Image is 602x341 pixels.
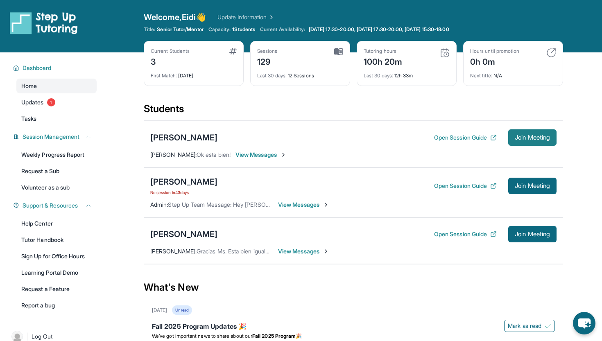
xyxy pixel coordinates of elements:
a: Updates1 [16,95,97,110]
img: card [440,48,450,58]
span: Last 30 days : [364,72,393,79]
button: Join Meeting [508,178,557,194]
div: [PERSON_NAME] [150,176,217,187]
button: chat-button [573,312,595,334]
button: Join Meeting [508,129,557,146]
button: Mark as read [504,320,555,332]
img: card [546,48,556,58]
span: [DATE] 17:30-20:00, [DATE] 17:30-20:00, [DATE] 15:30-18:00 [309,26,449,33]
button: Join Meeting [508,226,557,242]
button: Dashboard [19,64,92,72]
button: Open Session Guide [434,133,497,142]
div: [DATE] [152,307,167,314]
a: Learning Portal Demo [16,265,97,280]
button: Open Session Guide [434,230,497,238]
div: 3 [151,54,190,68]
div: Current Students [151,48,190,54]
div: 0h 0m [470,54,519,68]
span: View Messages [278,247,329,255]
div: What's New [144,269,563,305]
span: Dashboard [23,64,52,72]
a: Weekly Progress Report [16,147,97,162]
a: Tutor Handbook [16,233,97,247]
span: Title: [144,26,155,33]
a: [DATE] 17:30-20:00, [DATE] 17:30-20:00, [DATE] 15:30-18:00 [307,26,451,33]
img: card [334,48,343,55]
a: Tasks [16,111,97,126]
a: Request a Sub [16,164,97,178]
span: Join Meeting [515,232,550,237]
img: Chevron-Right [323,201,329,208]
div: [PERSON_NAME] [150,228,217,240]
span: Gracias Ms. Esta bien igualmente 😊, nos vemos la próxima semana 😊 [197,248,381,255]
a: Help Center [16,216,97,231]
div: Fall 2025 Program Updates 🎉 [152,321,555,333]
a: Sign Up for Office Hours [16,249,97,264]
span: Support & Resources [23,201,78,210]
div: 12 Sessions [257,68,343,79]
span: Last 30 days : [257,72,287,79]
span: Admin : [150,201,168,208]
span: Join Meeting [515,183,550,188]
img: Chevron Right [267,13,275,21]
span: Updates [21,98,44,106]
button: Open Session Guide [434,182,497,190]
img: Chevron-Right [280,151,287,158]
span: Capacity: [208,26,231,33]
span: 1 Students [232,26,255,33]
img: Mark as read [545,323,551,329]
span: View Messages [235,151,287,159]
span: [PERSON_NAME] : [150,248,197,255]
span: Log Out [32,332,53,341]
div: [PERSON_NAME] [150,132,217,143]
span: First Match : [151,72,177,79]
span: Tasks [21,115,36,123]
div: Hours until promotion [470,48,519,54]
a: Report a bug [16,298,97,313]
div: Tutoring hours [364,48,403,54]
img: Chevron-Right [323,248,329,255]
img: card [229,48,237,54]
span: No session in 43 days [150,189,217,196]
span: 1 [47,98,55,106]
span: Senior Tutor/Mentor [157,26,203,33]
span: 🎉 [296,333,302,339]
div: 12h 33m [364,68,450,79]
span: Welcome, Eidi 👋 [144,11,206,23]
strong: Fall 2025 Program [252,333,296,339]
span: Next title : [470,72,492,79]
img: logo [10,11,78,34]
div: Unread [172,305,192,315]
span: View Messages [278,201,329,209]
div: Sessions [257,48,278,54]
span: Session Management [23,133,79,141]
div: Students [144,102,563,120]
span: Ok esta bien! [197,151,231,158]
button: Support & Resources [19,201,92,210]
span: Current Availability: [260,26,305,33]
span: Home [21,82,37,90]
a: Home [16,79,97,93]
span: Mark as read [508,322,541,330]
div: [DATE] [151,68,237,79]
a: Request a Feature [16,282,97,296]
button: Session Management [19,133,92,141]
span: We’ve got important news to share about our [152,333,252,339]
div: 100h 20m [364,54,403,68]
span: [PERSON_NAME] : [150,151,197,158]
span: Join Meeting [515,135,550,140]
div: 129 [257,54,278,68]
a: Update Information [217,13,275,21]
div: N/A [470,68,556,79]
a: Volunteer as a sub [16,180,97,195]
